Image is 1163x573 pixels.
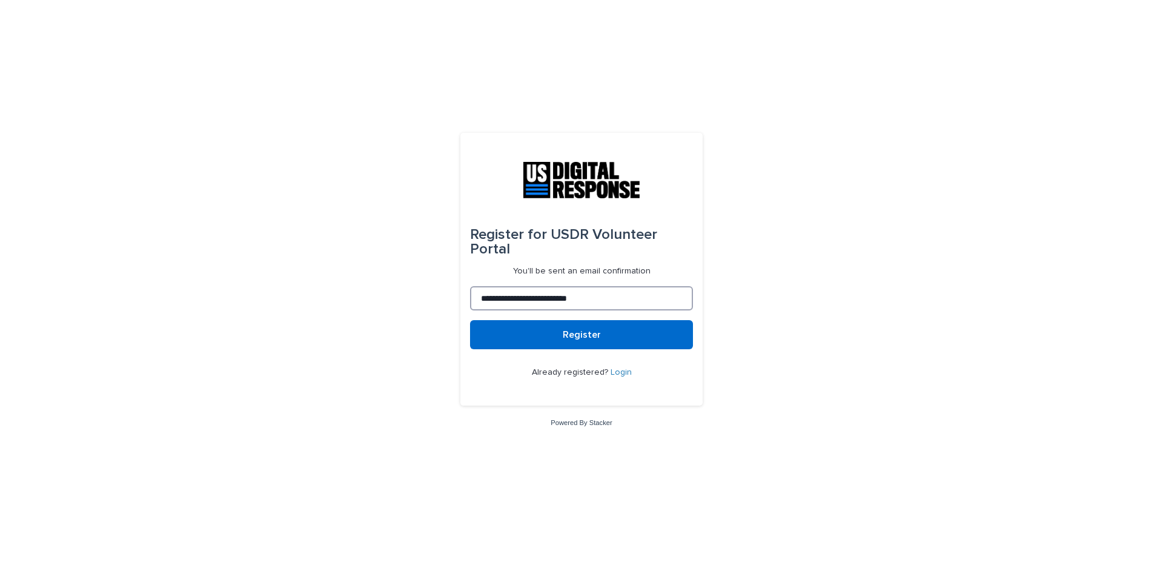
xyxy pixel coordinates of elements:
a: Login [611,368,632,377]
div: USDR Volunteer Portal [470,218,693,266]
span: Register for [470,227,547,242]
img: N0FYVoH1RkKBnLN4Nruq [523,162,640,198]
span: Register [563,330,601,340]
span: Already registered? [532,368,611,377]
button: Register [470,320,693,349]
a: Powered By Stacker [551,419,612,426]
p: You'll be sent an email confirmation [513,266,651,276]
